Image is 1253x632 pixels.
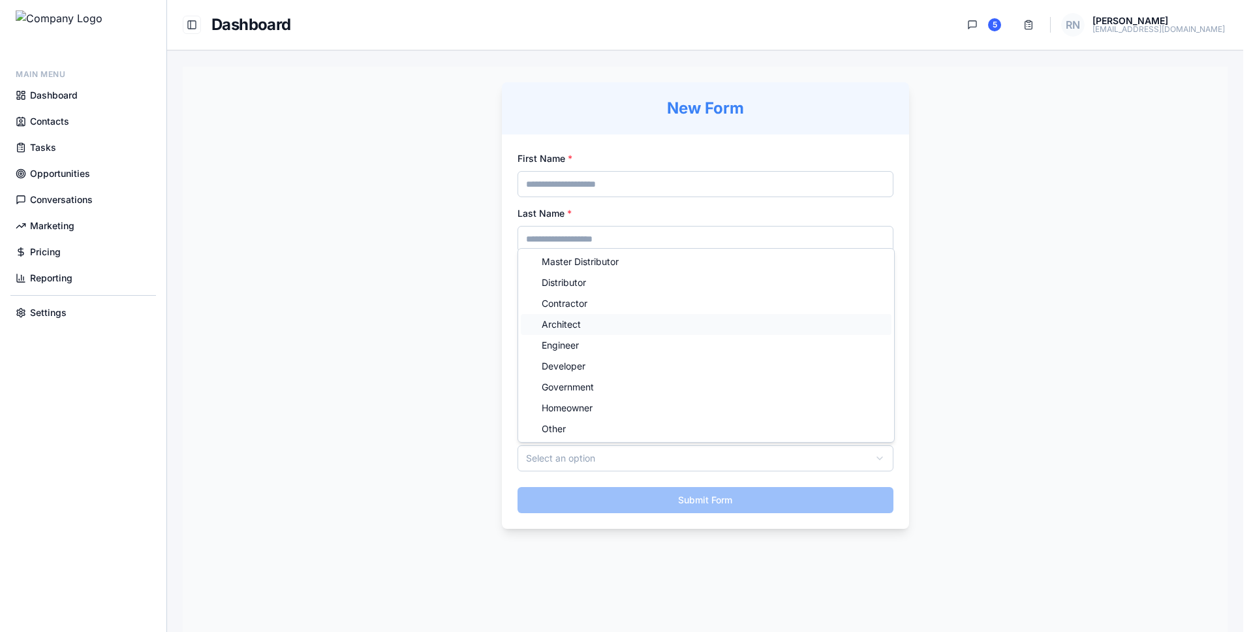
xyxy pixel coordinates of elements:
[542,297,587,310] span: Contractor
[542,402,593,415] span: Homeowner
[542,360,585,373] span: Developer
[542,276,586,289] span: Distributor
[542,255,619,268] span: Master Distributor
[542,381,594,394] span: Government
[542,318,581,331] span: Architect
[542,422,566,435] span: Other
[542,339,579,352] span: Engineer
